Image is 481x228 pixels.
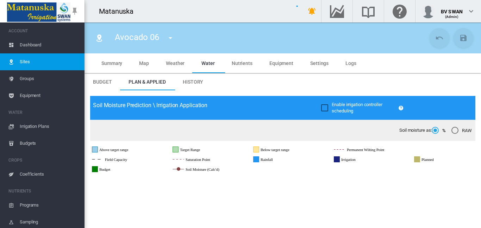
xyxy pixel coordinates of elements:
button: icon-bell-ring [305,4,319,18]
span: Nutrients [232,60,252,66]
md-radio-button: % [432,127,446,134]
span: Equipment [20,87,79,104]
span: Water [201,60,215,66]
g: Soil Moisture (Calc'd) [173,166,246,172]
button: Cancel Changes [430,28,449,48]
md-radio-button: RAW [451,127,472,134]
span: CROPS [8,155,79,166]
span: Irrigation Plans [20,118,79,135]
md-icon: icon-map-marker-radius [95,34,104,42]
md-icon: icon-content-save [459,34,468,42]
img: profile.jpg [421,4,435,18]
div: BV SWAN [441,5,463,12]
span: Summary [101,60,122,66]
span: Sites [20,53,79,70]
span: History [183,79,203,85]
md-icon: icon-undo [435,34,444,42]
span: Settings [310,60,329,66]
md-icon: icon-bell-ring [308,7,316,15]
button: Save Changes [454,28,473,48]
md-checkbox: Enable irrigation controller scheduling [321,102,395,114]
div: Matanuska [99,6,140,16]
span: Map [139,60,149,66]
img: Matanuska_LOGO.png [7,2,70,22]
g: Below target range [254,146,317,153]
md-icon: icon-pin [70,7,79,15]
span: Enable irrigation controller scheduling [332,102,382,113]
span: Soil moisture as: [399,127,432,133]
g: Saturation Point [173,156,236,163]
span: Soil Moisture Prediction \ Irrigation Application [93,102,207,109]
span: Groups [20,70,79,87]
span: Budgets [20,135,79,152]
span: Equipment [269,60,293,66]
md-icon: Click here for help [391,7,408,15]
span: Plan & Applied [129,79,166,85]
span: Budget [93,79,112,85]
g: Rainfall [254,156,294,163]
span: (Admin) [445,15,459,19]
md-icon: Go to the Data Hub [329,7,345,15]
span: WATER [8,107,79,118]
md-icon: icon-menu-down [166,34,175,42]
span: Avocado 06 [115,32,159,42]
button: Click to go to list of Sites [92,31,106,45]
g: Above target range [92,146,156,153]
span: ACCOUNT [8,25,79,37]
g: Irrigation [334,156,379,163]
span: Logs [345,60,356,66]
span: Coefficients [20,166,79,183]
g: Field Capacity [92,156,151,163]
span: Dashboard [20,37,79,53]
g: Planned [414,156,456,163]
g: Target Range [173,146,225,153]
g: Permanent Wilting Point [334,146,413,153]
span: Programs [20,197,79,214]
span: NUTRIENTS [8,185,79,197]
md-icon: Search the knowledge base [360,7,377,15]
md-icon: icon-chevron-down [467,7,475,15]
g: Budget [92,166,133,172]
span: Weather [166,60,185,66]
button: icon-menu-down [163,31,177,45]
